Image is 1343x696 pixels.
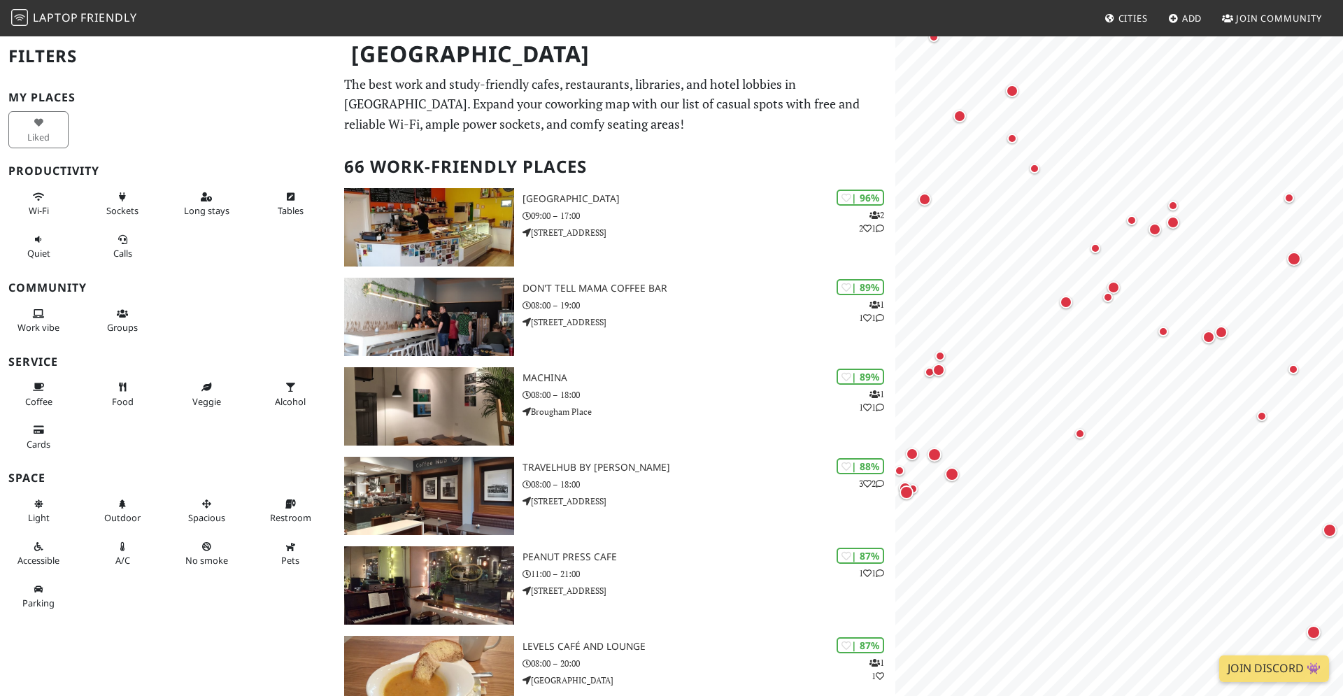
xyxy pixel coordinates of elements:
img: Peanut Press Cafe [344,546,514,625]
div: Map marker [1200,328,1218,346]
div: Map marker [1104,278,1123,297]
span: Coffee [25,395,52,408]
span: Accessible [17,554,59,567]
p: 1 1 1 [859,298,884,325]
button: Alcohol [260,376,320,413]
span: Outdoor area [104,511,141,524]
h3: Peanut Press Cafe [523,551,895,563]
div: Map marker [930,361,948,379]
img: Don't tell Mama Coffee Bar [344,278,514,356]
p: 1 1 [869,656,884,683]
span: People working [17,321,59,334]
p: 2 2 1 [859,208,884,235]
div: Map marker [1284,249,1304,269]
h2: 66 Work-Friendly Places [344,145,887,188]
p: The best work and study-friendly cafes, restaurants, libraries, and hotel lobbies in [GEOGRAPHIC_... [344,74,887,134]
button: Outdoor [92,492,152,530]
div: Map marker [1087,240,1104,257]
span: Veggie [192,395,221,408]
button: Sockets [92,185,152,222]
div: Map marker [1155,323,1172,340]
a: Peanut Press Cafe | 87% 11 Peanut Press Cafe 11:00 – 21:00 [STREET_ADDRESS] [336,546,895,625]
div: Map marker [891,462,908,479]
p: 08:00 – 20:00 [523,657,895,670]
span: Work-friendly tables [278,204,304,217]
button: Calls [92,228,152,265]
a: Join Community [1216,6,1328,31]
div: Map marker [925,445,944,464]
h2: Filters [8,35,327,78]
h3: Machina [523,372,895,384]
h3: Productivity [8,164,327,178]
span: Group tables [107,321,138,334]
h3: [GEOGRAPHIC_DATA] [523,193,895,205]
span: Spacious [188,511,225,524]
div: Map marker [1320,520,1340,540]
div: Map marker [1285,361,1302,378]
div: | 89% [837,369,884,385]
a: North Fort Cafe | 96% 221 [GEOGRAPHIC_DATA] 09:00 – 17:00 [STREET_ADDRESS] [336,188,895,267]
h3: Service [8,355,327,369]
img: TravelHub by Lothian [344,457,514,535]
p: [STREET_ADDRESS] [523,315,895,329]
button: Food [92,376,152,413]
h3: My Places [8,91,327,104]
h3: TravelHub by [PERSON_NAME] [523,462,895,474]
button: Wi-Fi [8,185,69,222]
div: Map marker [1281,190,1298,206]
a: Don't tell Mama Coffee Bar | 89% 111 Don't tell Mama Coffee Bar 08:00 – 19:00 [STREET_ADDRESS] [336,278,895,356]
div: Map marker [1212,323,1230,341]
p: 08:00 – 18:00 [523,478,895,491]
span: Natural light [28,511,50,524]
span: Parking [22,597,55,609]
button: Cards [8,418,69,455]
span: Air conditioned [115,554,130,567]
span: Pet friendly [281,554,299,567]
p: 08:00 – 18:00 [523,388,895,402]
div: Map marker [1072,425,1088,442]
p: [GEOGRAPHIC_DATA] [523,674,895,687]
a: Machina | 89% 111 Machina 08:00 – 18:00 Brougham Place [336,367,895,446]
button: Quiet [8,228,69,265]
a: TravelHub by Lothian | 88% 32 TravelHub by [PERSON_NAME] 08:00 – 18:00 [STREET_ADDRESS] [336,457,895,535]
h3: Community [8,281,327,294]
div: Map marker [1165,197,1181,214]
div: | 88% [837,458,884,474]
span: Food [112,395,134,408]
span: Add [1182,12,1202,24]
div: Map marker [916,190,934,208]
h3: Don't tell Mama Coffee Bar [523,283,895,294]
h3: Levels Café and Lounge [523,641,895,653]
button: Light [8,492,69,530]
button: Groups [92,302,152,339]
div: Map marker [897,483,916,502]
span: Restroom [270,511,311,524]
button: Spacious [176,492,236,530]
button: No smoke [176,535,236,572]
span: Friendly [80,10,136,25]
button: Restroom [260,492,320,530]
p: [STREET_ADDRESS] [523,584,895,597]
button: Long stays [176,185,236,222]
p: [STREET_ADDRESS] [523,226,895,239]
div: Map marker [942,464,962,484]
p: [STREET_ADDRESS] [523,495,895,508]
div: Map marker [1100,289,1116,306]
span: Join Community [1236,12,1322,24]
div: Map marker [1026,160,1043,177]
div: Map marker [1123,212,1140,229]
p: 09:00 – 17:00 [523,209,895,222]
button: Pets [260,535,320,572]
div: | 87% [837,548,884,564]
span: Alcohol [275,395,306,408]
a: Cities [1099,6,1153,31]
div: | 89% [837,279,884,295]
p: 08:00 – 19:00 [523,299,895,312]
span: Credit cards [27,438,50,450]
a: LaptopFriendly LaptopFriendly [11,6,137,31]
div: Map marker [925,29,942,45]
button: Work vibe [8,302,69,339]
span: Laptop [33,10,78,25]
div: Map marker [1253,408,1270,425]
img: LaptopFriendly [11,9,28,26]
